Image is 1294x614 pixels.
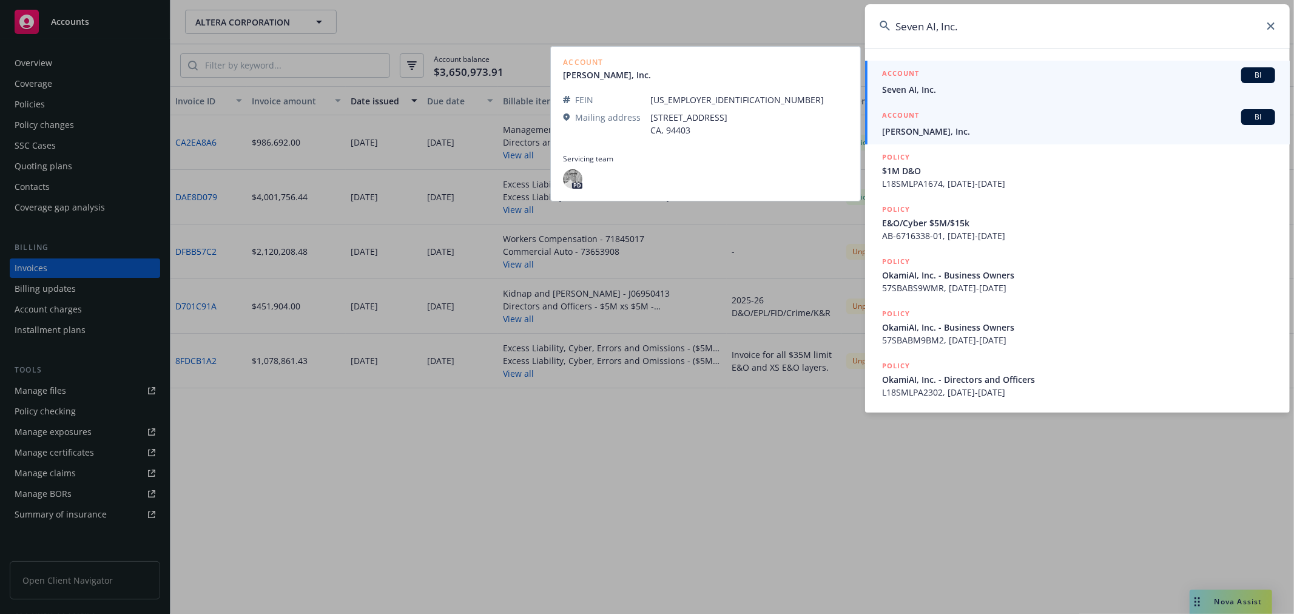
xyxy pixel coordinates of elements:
span: E&O/Cyber $5M/$15k [882,217,1275,229]
span: OkamiAI, Inc. - Business Owners [882,321,1275,334]
h5: ACCOUNT [882,67,919,82]
span: L18SMLPA2302, [DATE]-[DATE] [882,386,1275,399]
a: POLICYOkamiAI, Inc. - Business Owners57SBABM9BM2, [DATE]-[DATE] [865,301,1290,353]
span: AB-6716338-01, [DATE]-[DATE] [882,229,1275,242]
span: [PERSON_NAME], Inc. [882,125,1275,138]
span: BI [1246,112,1270,123]
h5: ACCOUNT [882,109,919,124]
span: $1M D&O [882,164,1275,177]
a: POLICY$1M D&OL18SMLPA1674, [DATE]-[DATE] [865,144,1290,197]
span: BI [1246,70,1270,81]
h5: POLICY [882,255,910,268]
h5: POLICY [882,360,910,372]
h5: POLICY [882,151,910,163]
a: POLICYOkamiAI, Inc. - Business Owners57SBABS9WMR, [DATE]-[DATE] [865,249,1290,301]
span: L18SMLPA1674, [DATE]-[DATE] [882,177,1275,190]
span: OkamiAI, Inc. - Directors and Officers [882,373,1275,386]
a: POLICYOkamiAI, Inc. - Directors and OfficersL18SMLPA2302, [DATE]-[DATE] [865,353,1290,405]
a: POLICYE&O/Cyber $5M/$15kAB-6716338-01, [DATE]-[DATE] [865,197,1290,249]
h5: POLICY [882,308,910,320]
span: Seven AI, Inc. [882,83,1275,96]
a: ACCOUNTBISeven AI, Inc. [865,61,1290,103]
span: 57SBABM9BM2, [DATE]-[DATE] [882,334,1275,346]
h5: POLICY [882,203,910,215]
a: ACCOUNTBI[PERSON_NAME], Inc. [865,103,1290,144]
span: 57SBABS9WMR, [DATE]-[DATE] [882,282,1275,294]
input: Search... [865,4,1290,48]
span: OkamiAI, Inc. - Business Owners [882,269,1275,282]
